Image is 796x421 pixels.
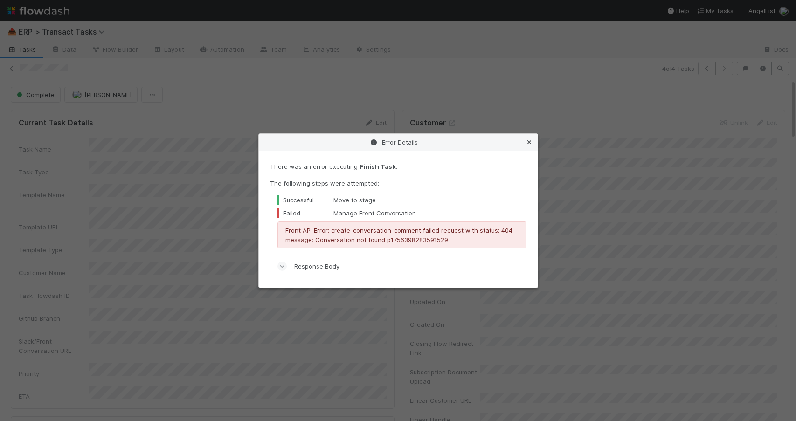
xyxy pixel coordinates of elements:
div: Error Details [259,134,538,151]
p: Front API Error: create_conversation_comment failed request with status: 404 message: Conversatio... [285,226,519,244]
span: Response Body [294,262,339,271]
p: The following steps were attempted: [270,179,526,188]
div: Successful [277,195,333,205]
p: There was an error executing . [270,162,526,171]
div: Move to stage [277,195,526,205]
div: Failed [277,208,333,218]
strong: Finish Task [360,163,396,170]
div: Manage Front Conversation [277,208,526,218]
